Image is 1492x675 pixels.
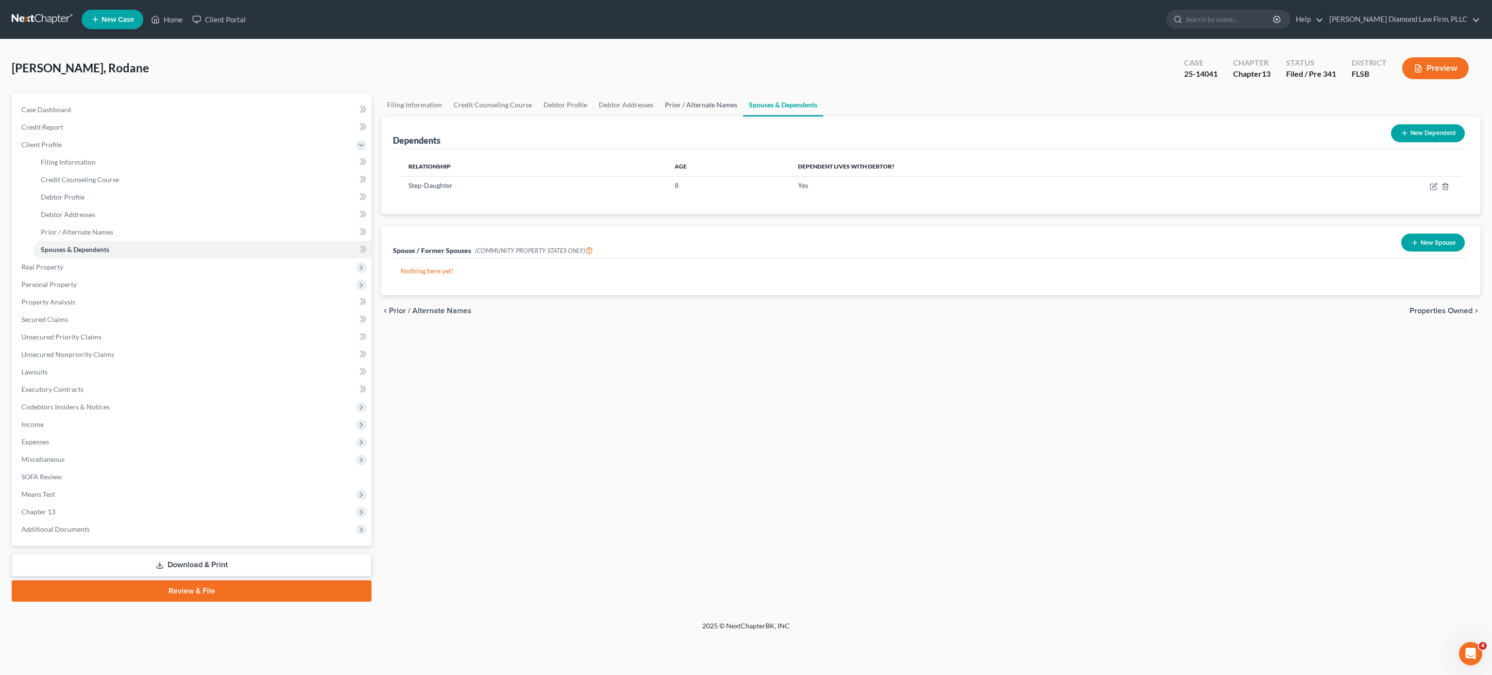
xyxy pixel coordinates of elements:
button: New Dependent [1391,124,1465,142]
span: Credit Counseling Course [41,175,119,184]
a: Spouses & Dependents [743,93,823,117]
a: Spouses & Dependents [33,241,372,258]
span: Debtor Profile [41,193,85,201]
span: Codebtors Insiders & Notices [21,403,110,411]
a: Review & File [12,580,372,602]
span: Spouses & Dependents [41,245,109,253]
a: Credit Counseling Course [448,93,538,117]
span: Secured Claims [21,315,68,323]
a: Client Portal [187,11,251,28]
span: Properties Owned [1409,307,1473,315]
span: Credit Report [21,123,63,131]
div: Status [1286,57,1336,68]
th: Age [667,157,790,176]
span: Real Property [21,263,63,271]
div: Filed / Pre 341 [1286,68,1336,80]
a: Unsecured Priority Claims [14,328,372,346]
span: New Case [102,16,134,23]
a: Credit Report [14,118,372,136]
span: Prior / Alternate Names [41,228,113,236]
span: Expenses [21,438,49,446]
td: 8 [667,176,790,195]
a: Credit Counseling Course [33,171,372,188]
a: Debtor Profile [33,188,372,206]
span: Lawsuits [21,368,48,376]
button: chevron_left Prior / Alternate Names [381,307,472,315]
a: Property Analysis [14,293,372,311]
span: Executory Contracts [21,385,84,393]
th: Relationship [401,157,667,176]
button: New Spouse [1401,234,1465,252]
a: Help [1291,11,1323,28]
a: Debtor Profile [538,93,593,117]
div: Chapter [1233,57,1271,68]
span: Chapter 13 [21,507,55,516]
span: Client Profile [21,140,62,149]
span: Additional Documents [21,525,90,533]
a: Lawsuits [14,363,372,381]
a: Executory Contracts [14,381,372,398]
span: Means Test [21,490,55,498]
a: Filing Information [381,93,448,117]
a: Case Dashboard [14,101,372,118]
td: Step-Daughter [401,176,667,195]
div: 25-14041 [1184,68,1218,80]
div: Chapter [1233,68,1271,80]
span: Property Analysis [21,298,75,306]
th: Dependent lives with debtor? [790,157,1288,176]
div: FLSB [1352,68,1387,80]
input: Search by name... [1186,10,1274,28]
button: Preview [1402,57,1469,79]
span: SOFA Review [21,472,62,481]
a: Debtor Addresses [33,206,372,223]
td: Yes [790,176,1288,195]
span: Spouse / Former Spouses [393,246,471,254]
span: Case Dashboard [21,105,71,114]
div: District [1352,57,1387,68]
span: Filing Information [41,158,96,166]
i: chevron_right [1473,307,1480,315]
i: chevron_left [381,307,389,315]
a: [PERSON_NAME] Diamond Law Firm, PLLC [1324,11,1480,28]
a: Filing Information [33,153,372,171]
span: 13 [1262,69,1271,78]
span: Miscellaneous [21,455,65,463]
span: (COMMUNITY PROPERTY STATES ONLY) [475,247,593,254]
div: 2025 © NextChapterBK, INC [469,621,1023,639]
span: 4 [1479,642,1487,650]
span: Prior / Alternate Names [389,307,472,315]
div: Case [1184,57,1218,68]
p: Nothing here yet! [401,266,1461,276]
span: Income [21,420,44,428]
a: Home [146,11,187,28]
iframe: Intercom live chat [1459,642,1482,665]
a: Prior / Alternate Names [659,93,743,117]
a: Download & Print [12,554,372,576]
span: Personal Property [21,280,77,288]
a: Unsecured Nonpriority Claims [14,346,372,363]
button: Properties Owned chevron_right [1409,307,1480,315]
span: Debtor Addresses [41,210,95,219]
span: Unsecured Priority Claims [21,333,102,341]
div: Dependents [393,135,441,146]
a: SOFA Review [14,468,372,486]
a: Secured Claims [14,311,372,328]
a: Prior / Alternate Names [33,223,372,241]
span: Unsecured Nonpriority Claims [21,350,114,358]
span: [PERSON_NAME], Rodane [12,61,149,75]
a: Debtor Addresses [593,93,659,117]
